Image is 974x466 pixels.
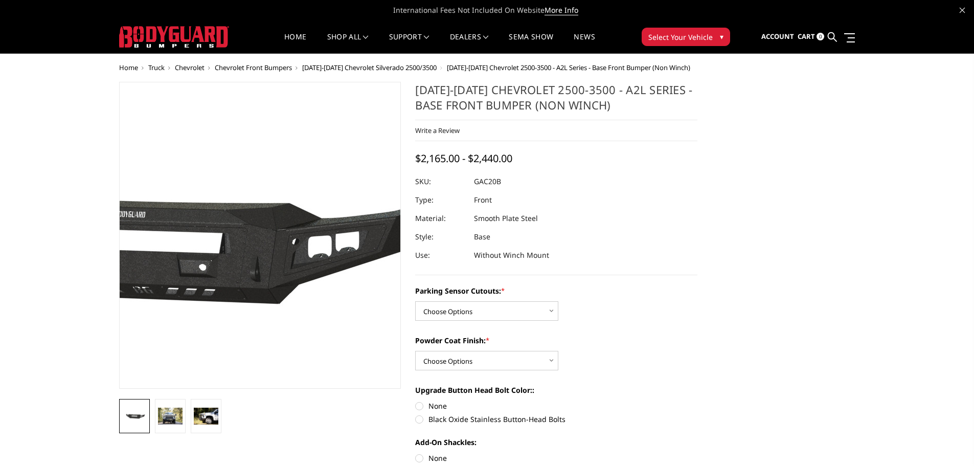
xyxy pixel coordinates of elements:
label: Upgrade Button Head Bolt Color:: [415,385,697,395]
a: SEMA Show [509,33,553,53]
span: Cart [798,32,815,41]
a: 2020-2023 Chevrolet 2500-3500 - A2L Series - Base Front Bumper (Non Winch) [119,82,401,389]
label: Powder Coat Finish: [415,335,697,346]
dt: Use: [415,246,466,264]
a: Write a Review [415,126,460,135]
span: 0 [817,33,824,40]
a: Dealers [450,33,489,53]
a: Chevrolet Front Bumpers [215,63,292,72]
a: Cart 0 [798,23,824,51]
dt: Type: [415,191,466,209]
span: Select Your Vehicle [648,32,713,42]
img: 2020 Chevrolet HD - Compatible with block heater connection [194,408,218,424]
span: ▾ [720,31,723,42]
a: Support [389,33,429,53]
dd: Front [474,191,492,209]
button: Select Your Vehicle [642,28,730,46]
span: Account [761,32,794,41]
a: Truck [148,63,165,72]
span: [DATE]-[DATE] Chevrolet 2500-3500 - A2L Series - Base Front Bumper (Non Winch) [447,63,690,72]
label: None [415,453,697,463]
a: [DATE]-[DATE] Chevrolet Silverado 2500/3500 [302,63,437,72]
img: 2020 Chevrolet HD - Available in single light bar configuration only [158,408,183,424]
h1: [DATE]-[DATE] Chevrolet 2500-3500 - A2L Series - Base Front Bumper (Non Winch) [415,82,697,120]
a: News [574,33,595,53]
label: Black Oxide Stainless Button-Head Bolts [415,414,697,425]
dd: Smooth Plate Steel [474,209,538,228]
dt: Style: [415,228,466,246]
a: Account [761,23,794,51]
label: Add-On Shackles: [415,437,697,448]
dt: Material: [415,209,466,228]
a: Chevrolet [175,63,205,72]
a: Home [284,33,306,53]
span: $2,165.00 - $2,440.00 [415,151,512,165]
img: 2020-2023 Chevrolet 2500-3500 - A2L Series - Base Front Bumper (Non Winch) [122,409,147,423]
dt: SKU: [415,172,466,191]
img: BODYGUARD BUMPERS [119,26,229,48]
a: Home [119,63,138,72]
a: shop all [327,33,369,53]
dd: Base [474,228,490,246]
dd: GAC20B [474,172,501,191]
dd: Without Winch Mount [474,246,549,264]
a: More Info [545,5,578,15]
label: None [415,401,697,411]
label: Parking Sensor Cutouts: [415,285,697,296]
